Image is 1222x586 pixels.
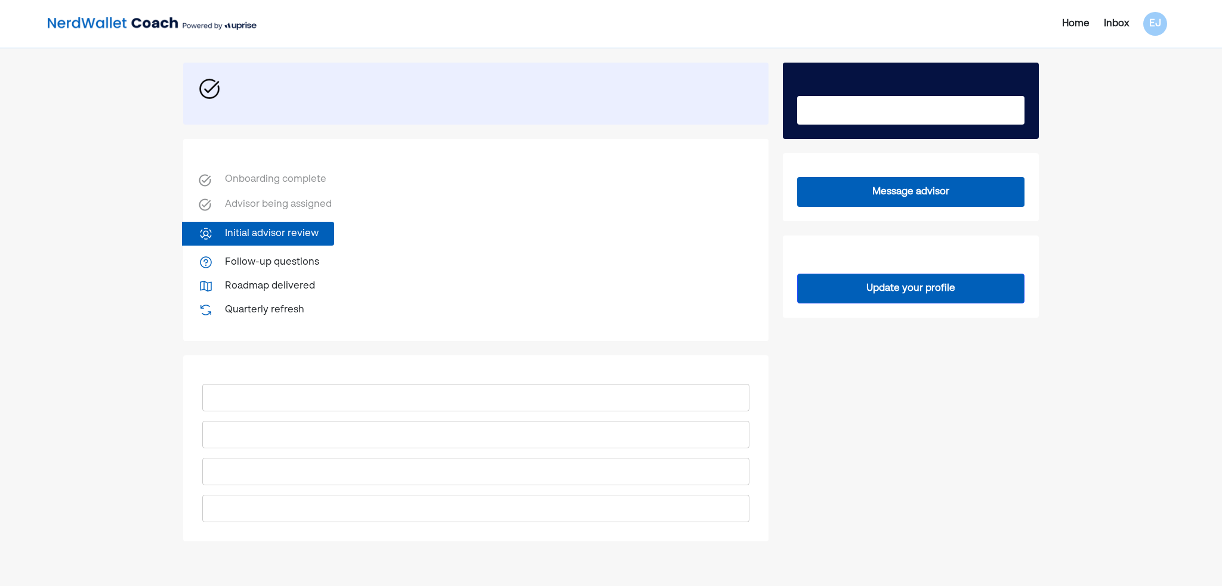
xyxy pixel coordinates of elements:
[225,197,332,213] div: Advisor being assigned
[225,279,315,293] div: Roadmap delivered
[225,172,326,188] div: Onboarding complete
[1143,12,1167,36] div: EJ
[1104,17,1129,31] div: Inbox
[225,303,304,317] div: Quarterly refresh
[225,255,319,269] div: Follow-up questions
[1062,17,1090,31] div: Home
[797,274,1024,303] button: Update your profile
[225,227,319,241] div: Initial advisor review
[797,177,1024,207] button: Message advisor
